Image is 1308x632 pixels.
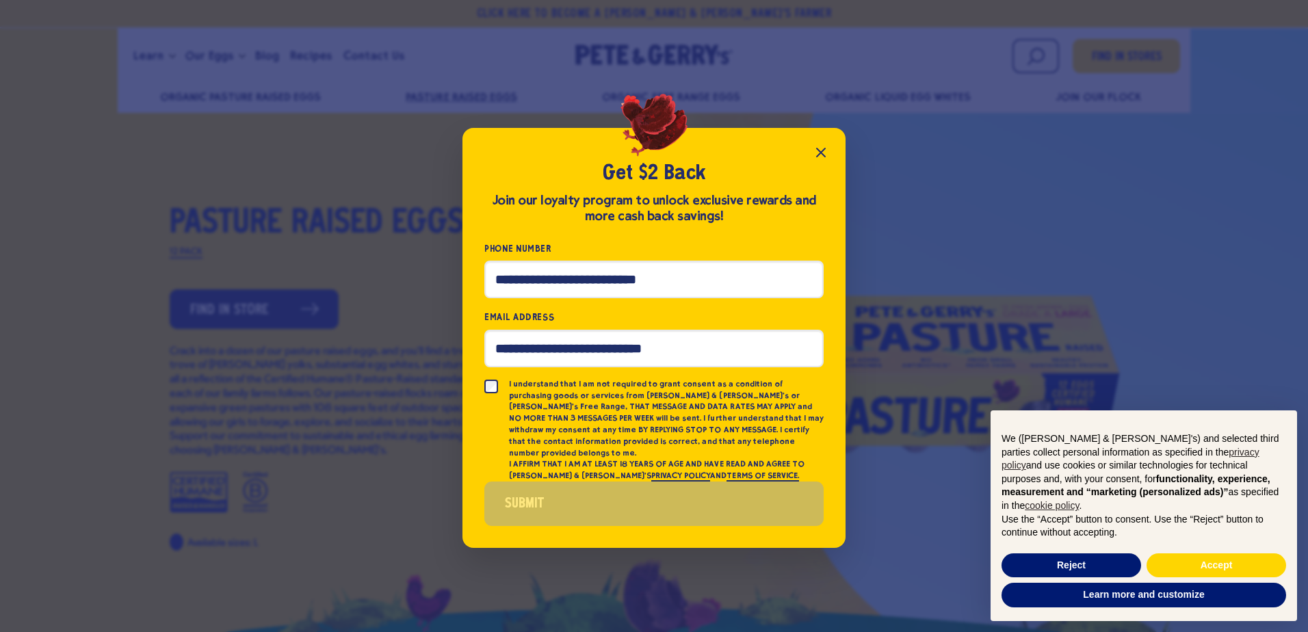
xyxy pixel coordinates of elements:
[484,241,824,256] label: Phone Number
[484,380,498,393] input: I understand that I am not required to grant consent as a condition of purchasing goods or servic...
[980,399,1308,632] div: Notice
[1002,583,1286,607] button: Learn more and customize
[1147,553,1286,578] button: Accept
[484,161,824,187] h2: Get $2 Back
[1002,513,1286,540] p: Use the “Accept” button to consent. Use the “Reject” button to continue without accepting.
[509,458,824,482] p: I AFFIRM THAT I AM AT LEAST 18 YEARS OF AGE AND HAVE READ AND AGREE TO [PERSON_NAME] & [PERSON_NA...
[1002,432,1286,513] p: We ([PERSON_NAME] & [PERSON_NAME]'s) and selected third parties collect personal information as s...
[651,471,710,482] a: PRIVACY POLICY
[484,482,824,526] button: Submit
[1002,553,1141,578] button: Reject
[727,471,798,482] a: TERMS OF SERVICE.
[484,193,824,224] div: Join our loyalty program to unlock exclusive rewards and more cash back savings!
[484,309,824,325] label: Email Address
[509,378,824,459] p: I understand that I am not required to grant consent as a condition of purchasing goods or servic...
[807,139,835,166] button: Close popup
[1025,500,1079,511] a: cookie policy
